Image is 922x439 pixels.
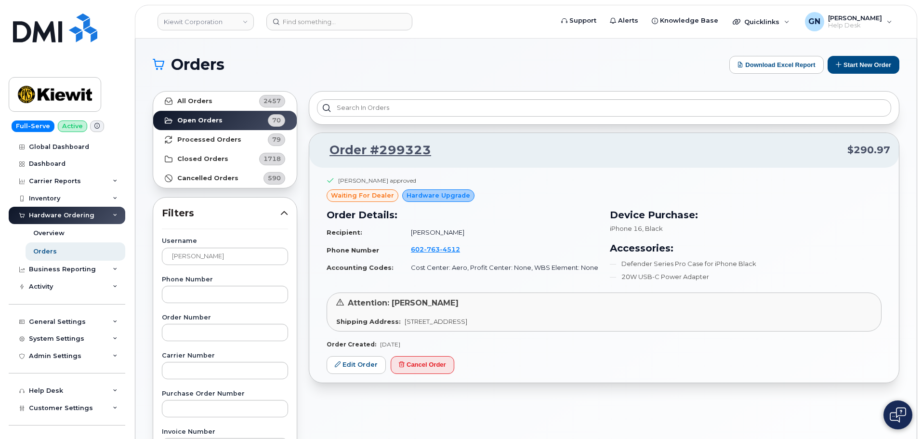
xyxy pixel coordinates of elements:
[177,136,241,144] strong: Processed Orders
[162,277,288,283] label: Phone Number
[153,92,297,111] a: All Orders2457
[424,245,440,253] span: 763
[263,96,281,106] span: 2457
[729,56,824,74] button: Download Excel Report
[610,241,882,255] h3: Accessories:
[177,97,212,105] strong: All Orders
[327,356,386,374] a: Edit Order
[162,429,288,435] label: Invoice Number
[171,57,224,72] span: Orders
[391,356,454,374] button: Cancel Order
[402,259,598,276] td: Cost Center: Aero, Profit Center: None, WBS Element: None
[177,174,238,182] strong: Cancelled Orders
[162,206,280,220] span: Filters
[890,407,906,423] img: Open chat
[610,272,882,281] li: 20W USB-C Power Adapter
[610,259,882,268] li: Defender Series Pro Case for iPhone Black
[411,245,472,253] a: 6027634512
[327,228,362,236] strong: Recipient:
[440,245,460,253] span: 4512
[411,245,460,253] span: 602
[405,318,467,325] span: [STREET_ADDRESS]
[402,224,598,241] td: [PERSON_NAME]
[162,391,288,397] label: Purchase Order Number
[162,353,288,359] label: Carrier Number
[153,149,297,169] a: Closed Orders1718
[610,225,642,232] span: iPhone 16
[407,191,470,200] span: Hardware Upgrade
[177,117,223,124] strong: Open Orders
[272,116,281,125] span: 70
[847,143,890,157] span: $290.97
[153,130,297,149] a: Processed Orders79
[610,208,882,222] h3: Device Purchase:
[380,341,400,348] span: [DATE]
[153,111,297,130] a: Open Orders70
[153,169,297,188] a: Cancelled Orders590
[318,142,431,159] a: Order #299323
[162,238,288,244] label: Username
[327,264,394,271] strong: Accounting Codes:
[828,56,899,74] button: Start New Order
[642,225,663,232] span: , Black
[317,99,891,117] input: Search in orders
[177,155,228,163] strong: Closed Orders
[327,341,376,348] strong: Order Created:
[162,315,288,321] label: Order Number
[272,135,281,144] span: 79
[348,298,459,307] span: Attention: [PERSON_NAME]
[336,318,401,325] strong: Shipping Address:
[268,173,281,183] span: 590
[327,208,598,222] h3: Order Details:
[331,191,394,200] span: waiting for dealer
[338,176,416,185] div: [PERSON_NAME] approved
[327,246,379,254] strong: Phone Number
[263,154,281,163] span: 1718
